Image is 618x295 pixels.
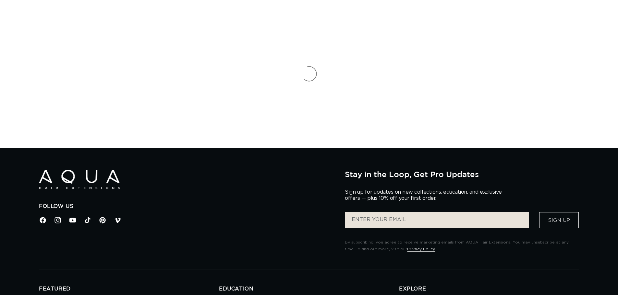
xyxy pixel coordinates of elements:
h2: EXPLORE [399,286,579,292]
p: By subscribing, you agree to receive marketing emails from AQUA Hair Extensions. You may unsubscr... [345,239,579,253]
button: Sign Up [539,212,579,228]
p: Sign up for updates on new collections, education, and exclusive offers — plus 10% off your first... [345,189,507,201]
img: Aqua Hair Extensions [39,170,120,189]
h2: EDUCATION [219,286,399,292]
a: Privacy Policy [407,247,435,251]
h2: Stay in the Loop, Get Pro Updates [345,170,579,179]
h2: FEATURED [39,286,219,292]
h2: Follow Us [39,203,335,210]
input: ENTER YOUR EMAIL [345,212,529,228]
